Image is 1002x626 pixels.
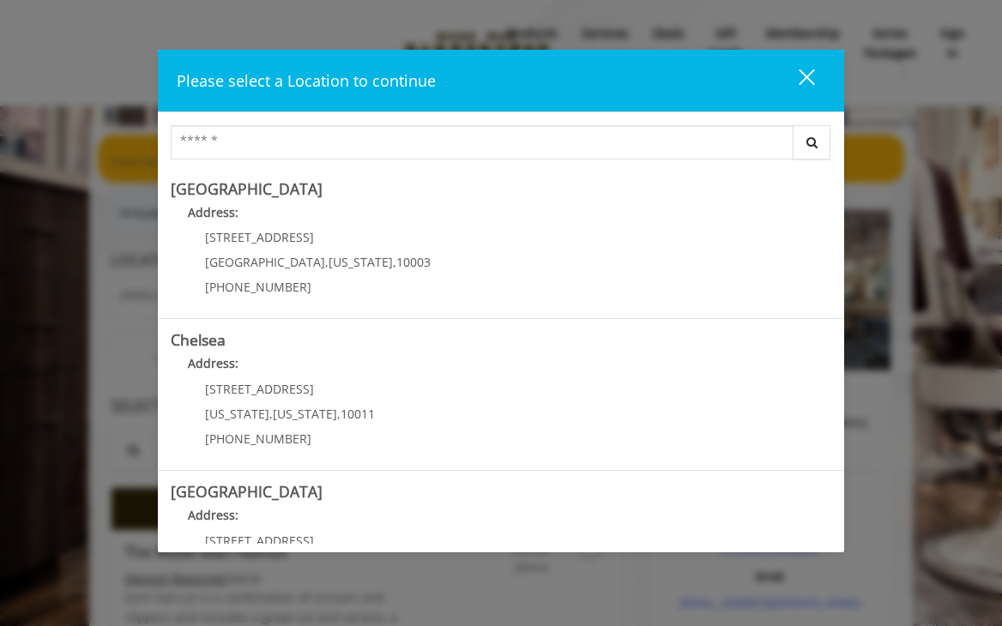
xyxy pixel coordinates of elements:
button: close dialog [767,63,825,98]
b: [GEOGRAPHIC_DATA] [171,481,323,502]
div: Center Select [171,125,831,168]
span: , [337,406,341,422]
span: [US_STATE] [329,254,393,270]
span: [PHONE_NUMBER] [205,279,311,295]
span: , [393,254,396,270]
span: 10011 [341,406,375,422]
input: Search Center [171,125,794,160]
i: Search button [802,136,822,148]
span: [GEOGRAPHIC_DATA] [205,254,325,270]
span: [US_STATE] [273,406,337,422]
div: close dialog [779,68,813,93]
b: [GEOGRAPHIC_DATA] [171,178,323,199]
span: [US_STATE] [205,406,269,422]
b: Address: [188,355,238,371]
span: Please select a Location to continue [177,70,436,91]
span: , [269,406,273,422]
b: Chelsea [171,329,226,350]
span: [PHONE_NUMBER] [205,430,311,447]
span: [STREET_ADDRESS] [205,381,314,397]
b: Address: [188,204,238,220]
span: , [325,254,329,270]
b: Address: [188,507,238,523]
span: [STREET_ADDRESS] [205,533,314,549]
span: [STREET_ADDRESS] [205,229,314,245]
span: 10003 [396,254,431,270]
